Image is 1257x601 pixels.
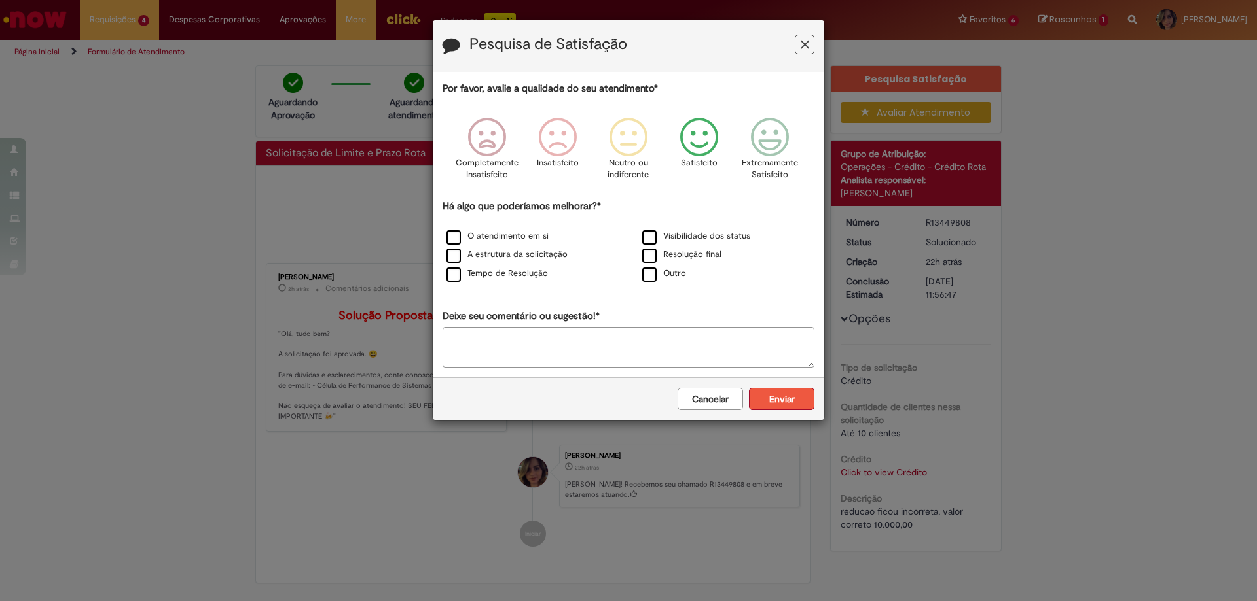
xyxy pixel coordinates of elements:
button: Cancelar [678,388,743,410]
div: Extremamente Satisfeito [737,108,803,197]
p: Neutro ou indiferente [605,157,652,181]
div: Neutro ou indiferente [595,108,662,197]
div: Insatisfeito [524,108,591,197]
div: Completamente Insatisfeito [453,108,520,197]
p: Insatisfeito [537,157,579,169]
label: Pesquisa de Satisfação [469,36,627,53]
label: Deixe seu comentário ou sugestão!* [443,309,600,323]
label: Tempo de Resolução [446,267,548,280]
label: Outro [642,267,686,280]
label: Resolução final [642,249,721,261]
p: Satisfeito [681,157,718,169]
p: Completamente Insatisfeito [456,157,519,181]
p: Extremamente Satisfeito [742,157,798,181]
div: Há algo que poderíamos melhorar?* [443,199,814,284]
button: Enviar [749,388,814,410]
label: A estrutura da solicitação [446,249,568,261]
div: Satisfeito [666,108,733,197]
label: Por favor, avalie a qualidade do seu atendimento* [443,82,658,95]
label: O atendimento em si [446,230,549,243]
label: Visibilidade dos status [642,230,750,243]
